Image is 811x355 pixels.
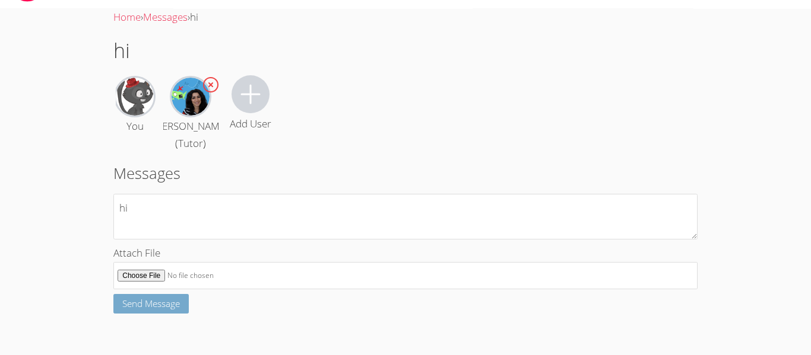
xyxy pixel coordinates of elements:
[113,294,189,314] button: Send Message
[143,10,188,24] a: Messages
[113,10,141,24] a: Home
[126,118,144,135] div: You
[153,118,228,152] div: [PERSON_NAME] (Tutor)
[113,36,698,66] h1: hi
[113,162,698,184] h2: Messages
[113,194,698,239] textarea: hi
[122,298,180,309] span: Send Message
[113,262,698,290] input: Attach File
[116,78,154,116] img: Jawas Jameel Muharram
[172,78,210,116] img: Maya Habou-Klimczak
[113,246,160,260] span: Attach File
[190,10,198,24] span: hi
[230,116,271,133] div: Add User
[113,9,698,26] div: › ›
